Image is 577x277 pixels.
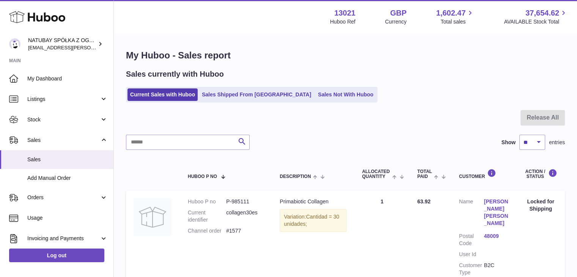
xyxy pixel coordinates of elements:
div: Customer [459,169,509,179]
div: Currency [385,18,407,25]
span: [EMAIL_ADDRESS][PERSON_NAME][DOMAIN_NAME] [28,44,152,50]
strong: 13021 [334,8,355,18]
span: AVAILABLE Stock Total [504,18,568,25]
a: Sales Shipped From [GEOGRAPHIC_DATA] [199,88,314,101]
a: Log out [9,249,104,262]
span: Cantidad = 30 unidades; [284,214,339,227]
span: Add Manual Order [27,175,108,182]
dt: Channel order [188,227,226,235]
span: Sales [27,137,100,144]
span: Stock [27,116,100,123]
dd: #1577 [226,227,264,235]
h1: My Huboo - Sales report [126,49,565,61]
a: 1,602.47 Total sales [436,8,475,25]
h2: Sales currently with Huboo [126,69,224,79]
span: 37,654.62 [525,8,559,18]
span: Description [280,174,311,179]
dd: collagen30es [226,209,264,223]
label: Show [502,139,516,146]
span: Listings [27,96,100,103]
span: Sales [27,156,108,163]
dd: P-985111 [226,198,264,205]
span: Invoicing and Payments [27,235,100,242]
div: Action / Status [524,169,557,179]
span: 1,602.47 [436,8,466,18]
span: Huboo P no [188,174,217,179]
img: kacper.antkowski@natubay.pl [9,38,20,50]
div: Primabiotic Collagen [280,198,347,205]
dt: Current identifier [188,209,226,223]
img: no-photo.jpg [134,198,171,236]
a: 37,654.62 AVAILABLE Stock Total [504,8,568,25]
dt: Name [459,198,484,229]
dt: Customer Type [459,262,484,276]
a: Current Sales with Huboo [127,88,198,101]
a: [PERSON_NAME] [PERSON_NAME] [484,198,509,227]
a: 48009 [484,233,509,240]
span: ALLOCATED Quantity [362,169,390,179]
div: NATUBAY SPÓŁKA Z OGRANICZONĄ ODPOWIEDZIALNOŚCIĄ [28,37,96,51]
span: Total sales [440,18,474,25]
strong: GBP [390,8,406,18]
span: 63.92 [417,198,431,205]
div: Locked for Shipping [524,198,557,212]
dd: B2C [484,262,509,276]
dt: User Id [459,251,484,258]
div: Huboo Ref [330,18,355,25]
span: My Dashboard [27,75,108,82]
span: Orders [27,194,100,201]
a: Sales Not With Huboo [315,88,376,101]
dt: Postal Code [459,233,484,247]
span: Total paid [417,169,432,179]
div: Variation: [280,209,347,232]
span: Usage [27,214,108,222]
span: entries [549,139,565,146]
dt: Huboo P no [188,198,226,205]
